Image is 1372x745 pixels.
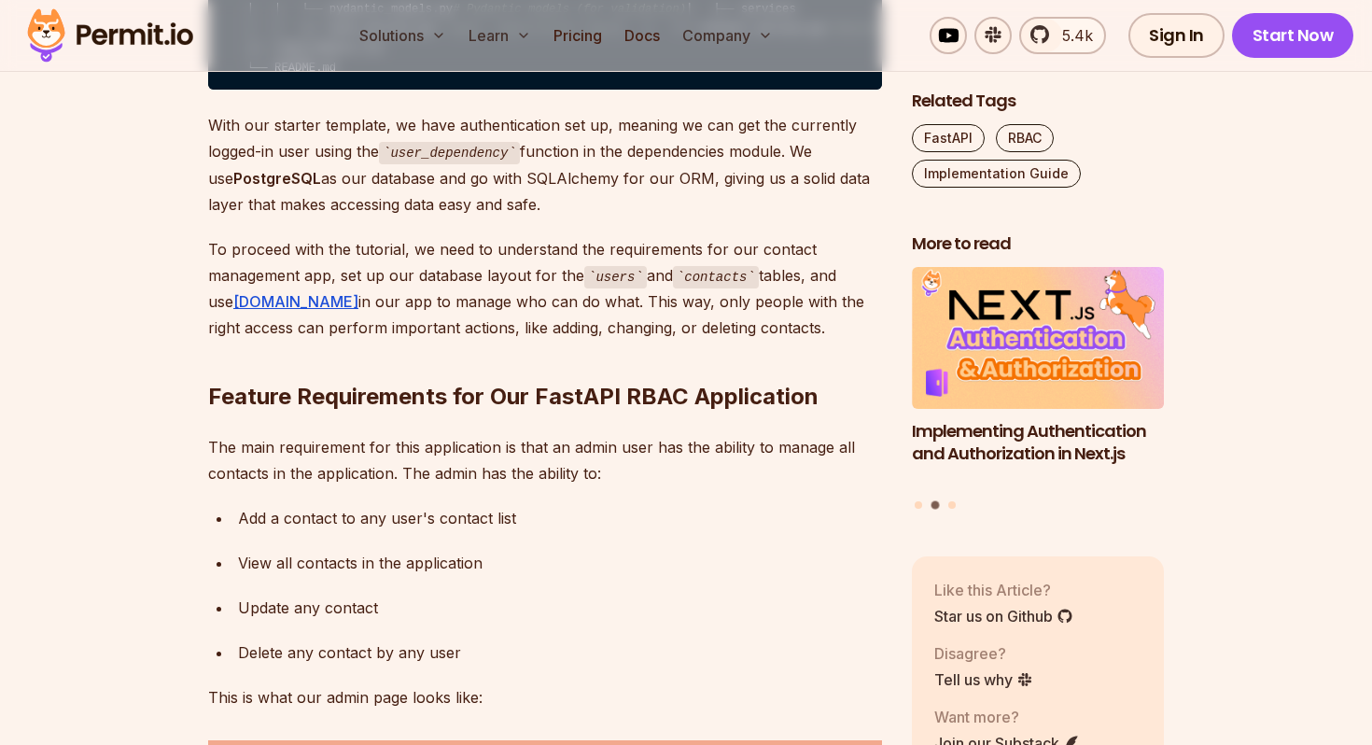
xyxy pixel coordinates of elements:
a: [DOMAIN_NAME] [233,292,358,311]
span: 5.4k [1051,24,1093,47]
p: Want more? [934,705,1080,727]
div: View all contacts in the application [238,550,882,576]
p: Like this Article? [934,578,1073,600]
button: Go to slide 2 [931,500,940,509]
li: 2 of 3 [912,267,1164,489]
h2: Feature Requirements for Our FastAPI RBAC Application [208,307,882,412]
p: To proceed with the tutorial, we need to understand the requirements for our contact management a... [208,236,882,342]
a: Start Now [1232,13,1354,58]
button: Solutions [352,17,454,54]
a: Implementation Guide [912,160,1081,188]
p: Disagree? [934,641,1033,664]
img: Permit logo [19,4,202,67]
code: users [584,266,647,288]
p: This is what our admin page looks like: [208,684,882,710]
button: Company [675,17,780,54]
a: FastAPI [912,124,985,152]
div: Update any contact [238,595,882,621]
a: Star us on Github [934,604,1073,626]
a: RBAC [996,124,1054,152]
p: The main requirement for this application is that an admin user has the ability to manage all con... [208,434,882,486]
code: user_dependency [379,142,520,164]
h2: Related Tags [912,90,1164,113]
button: Go to slide 3 [948,500,956,508]
button: Go to slide 1 [915,500,922,508]
h3: Implementing Authentication and Authorization in Next.js [912,419,1164,466]
a: Tell us why [934,668,1033,690]
h2: More to read [912,232,1164,256]
p: With our starter template, we have authentication set up, meaning we can get the currently logged... [208,112,882,218]
a: Sign In [1128,13,1225,58]
a: Implementing Authentication and Authorization in Next.jsImplementing Authentication and Authoriza... [912,267,1164,489]
a: 5.4k [1019,17,1106,54]
img: Implementing Authentication and Authorization in Next.js [912,267,1164,409]
button: Learn [461,17,539,54]
div: Delete any contact by any user [238,640,882,666]
a: Docs [617,17,667,54]
a: Pricing [546,17,609,54]
div: Posts [912,267,1164,512]
code: contacts [673,266,759,288]
strong: PostgreSQL [233,169,321,188]
div: Add a contact to any user's contact list [238,505,882,531]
